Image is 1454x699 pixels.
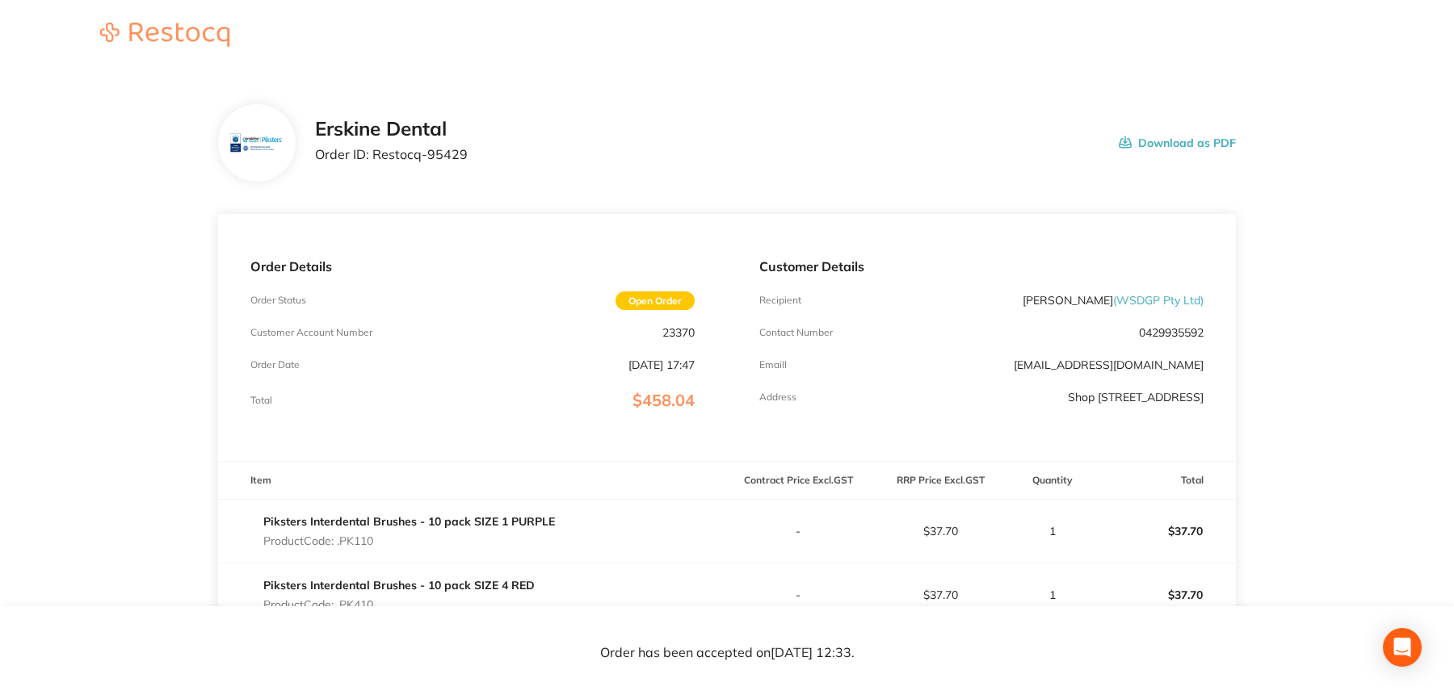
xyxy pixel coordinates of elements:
p: [PERSON_NAME] [1023,294,1204,307]
p: - [728,588,868,601]
button: Download as PDF [1119,118,1236,168]
p: $37.70 [1095,576,1235,614]
p: Order ID: Restocq- 95429 [315,147,468,161]
th: Contract Price Excl. GST [727,462,869,500]
p: Product Code: .PK410 [263,598,535,611]
div: Open Intercom Messenger [1383,628,1422,667]
a: [EMAIL_ADDRESS][DOMAIN_NAME] [1014,358,1204,372]
p: 0429935592 [1139,326,1204,339]
th: Quantity [1012,462,1094,500]
a: Piksters Interdental Brushes - 10 pack SIZE 1 PURPLE [263,514,555,529]
span: ( WSDGP Pty Ltd ) [1113,293,1204,308]
a: Piksters Interdental Brushes - 10 pack SIZE 4 RED [263,578,535,592]
p: Customer Details [759,259,1204,274]
h2: Erskine Dental [315,118,468,140]
p: 1 [1013,588,1093,601]
p: Order Details [250,259,695,274]
p: Product Code: .PK110 [263,534,555,547]
p: Recipient [759,295,801,306]
span: $458.04 [632,390,695,410]
p: Order Date [250,359,300,370]
p: $37.70 [870,525,1011,538]
p: - [728,525,868,538]
a: Restocq logo [84,23,246,49]
p: Order has been accepted on [DATE] 12:33 . [600,646,855,660]
p: Address [759,391,796,403]
p: $37.70 [1095,512,1235,550]
img: bnV5aml6aA [230,117,283,170]
p: Contact Number [759,327,833,338]
th: Total [1094,462,1236,500]
p: Order Status [250,295,306,306]
p: $37.70 [870,588,1011,601]
p: 1 [1013,525,1093,538]
span: Open Order [616,291,695,310]
p: Total [250,395,272,406]
p: 23370 [662,326,695,339]
p: Shop [STREET_ADDRESS] [1068,391,1204,404]
th: Item [218,462,727,500]
p: [DATE] 17:47 [628,358,695,371]
th: RRP Price Excl. GST [869,462,1011,500]
p: Customer Account Number [250,327,372,338]
img: Restocq logo [84,23,246,47]
p: Emaill [759,359,787,370]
